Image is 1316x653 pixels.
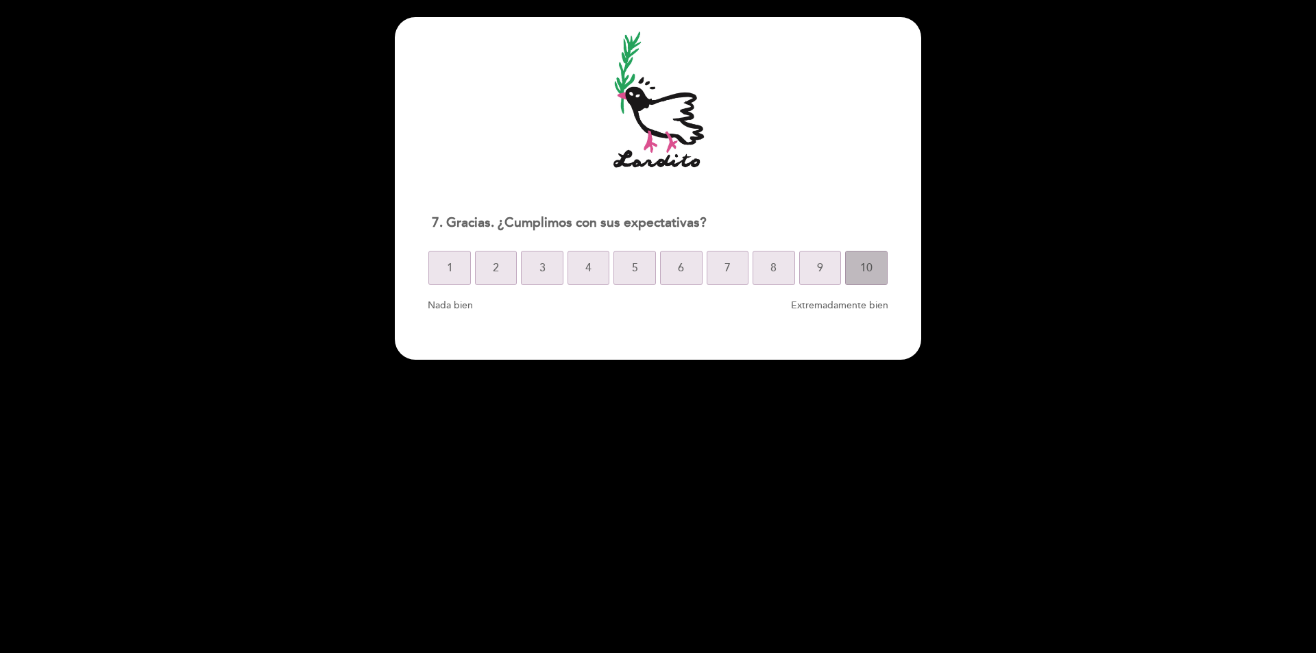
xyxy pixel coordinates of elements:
button: 9 [799,251,842,285]
button: 4 [568,251,610,285]
button: 5 [613,251,656,285]
span: 4 [585,249,592,287]
span: 9 [817,249,823,287]
span: 1 [447,249,453,287]
button: 2 [475,251,517,285]
span: 7 [724,249,731,287]
img: header_1649253791.png [610,31,706,171]
span: 3 [539,249,546,287]
button: 3 [521,251,563,285]
button: 10 [845,251,888,285]
button: 6 [660,251,703,285]
span: 2 [493,249,499,287]
span: Extremadamente bien [791,299,888,311]
button: 1 [428,251,471,285]
span: 6 [678,249,684,287]
button: 7 [707,251,749,285]
span: 8 [770,249,777,287]
span: Nada bien [428,299,473,311]
button: 8 [753,251,795,285]
span: 5 [632,249,638,287]
div: 7. Gracias. ¿Cumplimos con sus expectativas? [421,206,894,240]
span: 10 [860,249,873,287]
